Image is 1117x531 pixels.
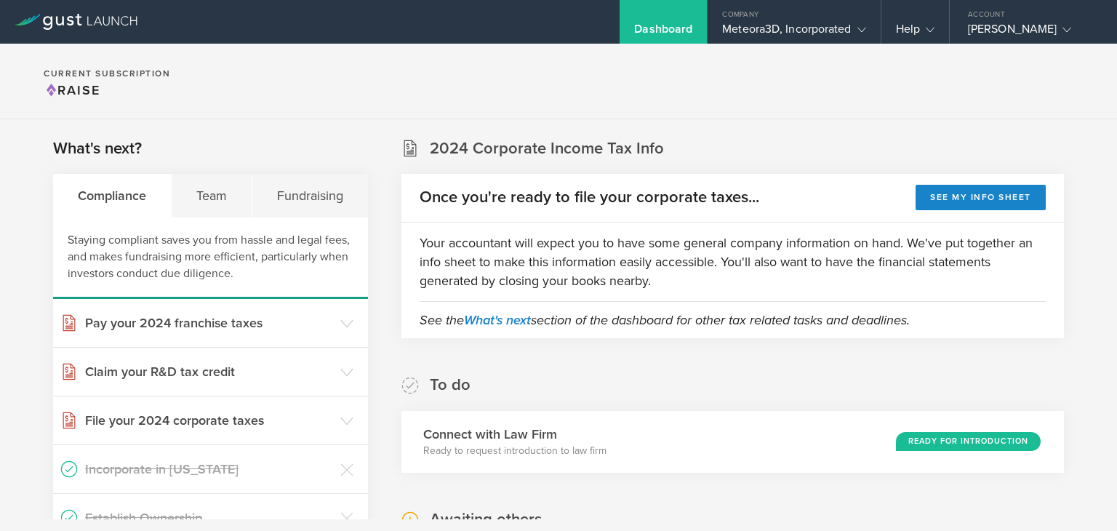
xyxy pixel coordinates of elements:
div: Ready for Introduction [896,432,1041,451]
div: Staying compliant saves you from hassle and legal fees, and makes fundraising more efficient, par... [53,217,368,299]
h2: What's next? [53,138,142,159]
h2: Awaiting others [430,509,542,530]
em: See the section of the dashboard for other tax related tasks and deadlines. [420,312,910,328]
p: Ready to request introduction to law firm [423,444,606,458]
h3: Incorporate in [US_STATE] [85,460,333,479]
h3: Claim your R&D tax credit [85,362,333,381]
button: See my info sheet [916,185,1046,210]
h3: Establish Ownership [85,508,333,527]
div: Help [896,22,934,44]
p: Your accountant will expect you to have some general company information on hand. We've put toget... [420,233,1046,290]
div: Dashboard [634,22,692,44]
div: Meteora3D, Incorporated [722,22,865,44]
h3: File your 2024 corporate taxes [85,411,333,430]
h3: Connect with Law Firm [423,425,606,444]
div: Fundraising [252,174,368,217]
a: What's next [464,312,531,328]
span: Raise [44,82,100,98]
div: [PERSON_NAME] [968,22,1092,44]
h2: 2024 Corporate Income Tax Info [430,138,664,159]
div: Connect with Law FirmReady to request introduction to law firmReady for Introduction [401,411,1064,473]
h2: Once you're ready to file your corporate taxes... [420,187,759,208]
div: Compliance [53,174,172,217]
h3: Pay your 2024 franchise taxes [85,314,333,332]
h2: Current Subscription [44,69,170,78]
h2: To do [430,375,471,396]
div: Team [172,174,252,217]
